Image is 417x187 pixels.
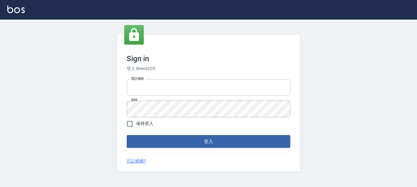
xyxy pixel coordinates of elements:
[127,158,146,164] a: 忘記密碼?
[136,120,153,127] span: 保持登入
[127,54,290,63] h3: Sign in
[131,98,137,102] label: 密碼
[131,76,144,81] label: 電話號碼
[127,135,290,148] button: 登入
[127,65,290,72] h6: 登入 BeautyOS
[7,5,25,13] img: Logo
